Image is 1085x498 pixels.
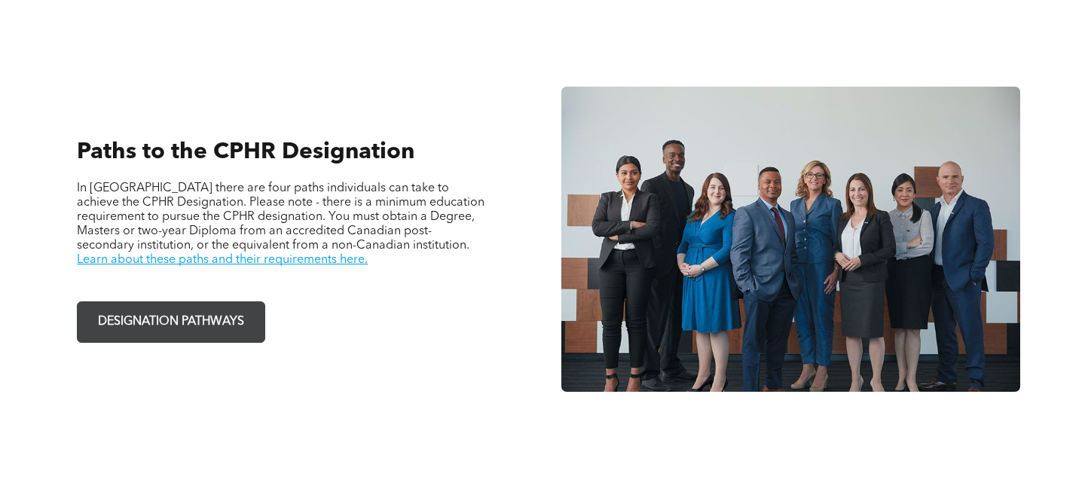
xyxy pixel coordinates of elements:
[561,87,1019,393] img: A group of business people are posing for a picture together.
[77,301,265,343] a: DESIGNATION PATHWAYS
[93,307,249,337] span: DESIGNATION PATHWAYS
[77,182,484,252] span: In [GEOGRAPHIC_DATA] there are four paths individuals can take to achieve the CPHR Designation. P...
[77,141,414,163] span: Paths to the CPHR Designation
[77,254,368,266] a: Learn about these paths and their requirements here.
